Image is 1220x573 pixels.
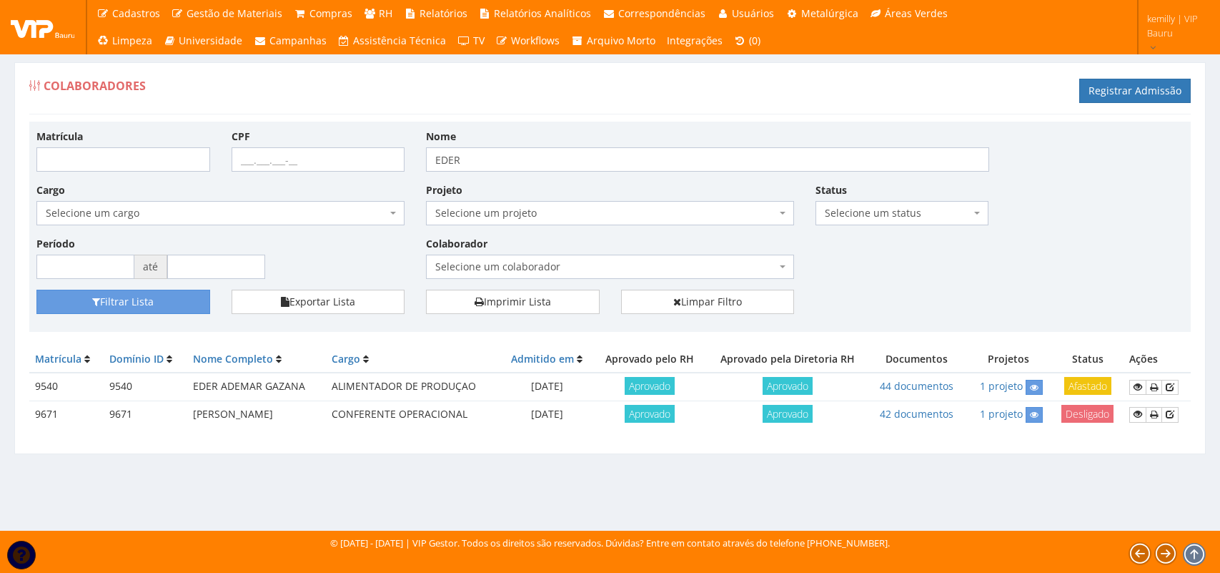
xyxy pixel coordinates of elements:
[667,34,723,47] span: Integrações
[232,129,250,144] label: CPF
[1124,346,1191,373] th: Ações
[29,373,104,401] td: 9540
[11,16,75,38] img: logo
[885,6,948,20] span: Áreas Verdes
[435,260,776,274] span: Selecione um colaborador
[187,6,282,20] span: Gestão de Materiais
[179,34,242,47] span: Universidade
[104,401,187,428] td: 9671
[801,6,858,20] span: Metalúrgica
[269,34,327,47] span: Campanhas
[309,6,352,20] span: Compras
[420,6,467,20] span: Relatórios
[618,6,705,20] span: Correspondências
[36,183,65,197] label: Cargo
[112,34,152,47] span: Limpeza
[232,290,405,314] button: Exportar Lista
[705,346,869,373] th: Aprovado pela Diretoria RH
[625,405,675,423] span: Aprovado
[621,290,795,314] a: Limpar Filtro
[661,27,728,54] a: Integrações
[1064,377,1111,395] span: Afastado
[36,290,210,314] button: Filtrar Lista
[511,352,574,366] a: Admitido em
[353,34,446,47] span: Assistência Técnica
[565,27,661,54] a: Arquivo Morto
[435,206,776,220] span: Selecione um projeto
[248,27,332,54] a: Campanhas
[1079,79,1191,103] a: Registrar Admissão
[112,6,160,20] span: Cadastros
[728,27,767,54] a: (0)
[104,373,187,401] td: 9540
[825,206,971,220] span: Selecione um status
[187,401,326,428] td: [PERSON_NAME]
[29,401,104,428] td: 9671
[625,377,675,395] span: Aprovado
[593,346,705,373] th: Aprovado pelo RH
[452,27,490,54] a: TV
[379,6,392,20] span: RH
[426,183,462,197] label: Projeto
[158,27,249,54] a: Universidade
[332,352,360,366] a: Cargo
[815,183,847,197] label: Status
[473,34,485,47] span: TV
[91,27,158,54] a: Limpeza
[426,290,600,314] a: Imprimir Lista
[500,373,593,401] td: [DATE]
[980,379,1023,393] a: 1 projeto
[869,346,964,373] th: Documentos
[332,27,452,54] a: Assistência Técnica
[134,255,167,279] span: até
[109,352,164,366] a: Domínio ID
[326,373,500,401] td: ALIMENTADOR DE PRODUÇAO
[187,373,326,401] td: EDER ADEMAR GAZANA
[426,129,456,144] label: Nome
[1052,346,1124,373] th: Status
[965,346,1052,373] th: Projetos
[587,34,655,47] span: Arquivo Morto
[426,201,794,225] span: Selecione um projeto
[763,377,813,395] span: Aprovado
[511,34,560,47] span: Workflows
[426,255,794,279] span: Selecione um colaborador
[36,129,83,144] label: Matrícula
[426,237,487,251] label: Colaborador
[330,537,890,550] div: © [DATE] - [DATE] | VIP Gestor. Todos os direitos são reservados. Dúvidas? Entre em contato atrav...
[880,407,953,421] a: 42 documentos
[732,6,774,20] span: Usuários
[1061,405,1114,423] span: Desligado
[763,405,813,423] span: Aprovado
[193,352,273,366] a: Nome Completo
[494,6,591,20] span: Relatórios Analíticos
[36,201,405,225] span: Selecione um cargo
[490,27,566,54] a: Workflows
[35,352,81,366] a: Matrícula
[749,34,760,47] span: (0)
[44,78,146,94] span: Colaboradores
[46,206,387,220] span: Selecione um cargo
[36,237,75,251] label: Período
[880,379,953,393] a: 44 documentos
[326,401,500,428] td: CONFERENTE OPERACIONAL
[232,147,405,172] input: ___.___.___-__
[980,407,1023,421] a: 1 projeto
[500,401,593,428] td: [DATE]
[1147,11,1201,40] span: kemilly | VIP Bauru
[815,201,989,225] span: Selecione um status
